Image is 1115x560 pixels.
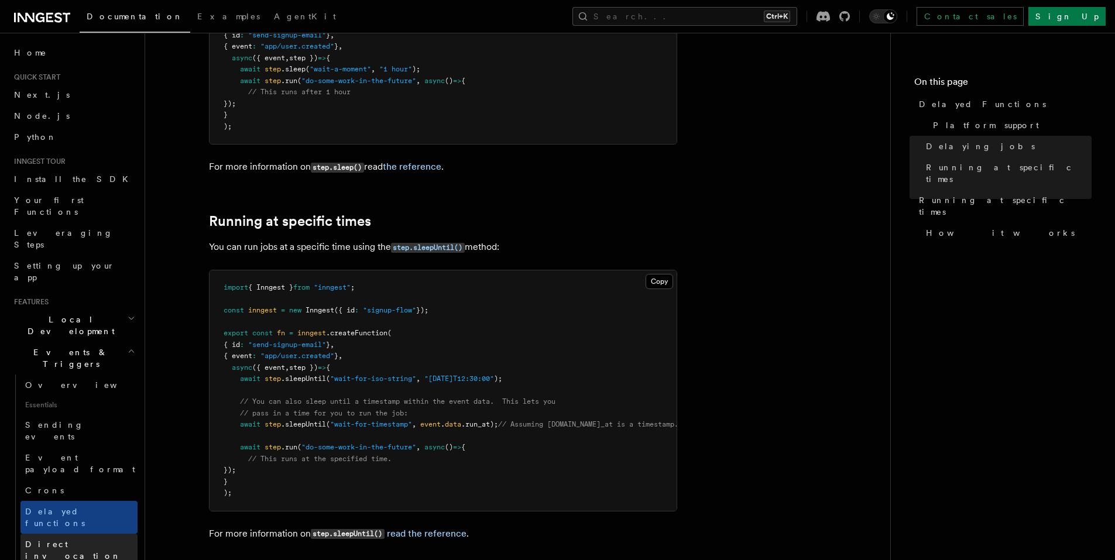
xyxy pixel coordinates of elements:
a: step.sleepUntil() [391,241,465,252]
span: Examples [197,12,260,21]
span: // This runs at the specified time. [248,455,392,463]
button: Copy [646,274,673,289]
span: await [240,375,260,383]
span: , [330,341,334,349]
span: }); [416,306,428,314]
span: Documentation [87,12,183,21]
span: // Assuming [DOMAIN_NAME]_at is a timestamp. [498,420,678,428]
span: => [318,363,326,372]
span: import [224,283,248,291]
span: ( [297,443,301,451]
span: , [285,363,289,372]
span: from [293,283,310,291]
span: { [461,77,465,85]
span: Install the SDK [14,174,135,184]
span: } [334,42,338,50]
span: Home [14,47,47,59]
span: , [416,375,420,383]
a: Setting up your app [9,255,138,288]
span: Overview [25,380,146,390]
span: await [240,77,260,85]
span: , [330,31,334,39]
span: "wait-a-moment" [310,65,371,73]
span: .run_at); [461,420,498,428]
span: , [285,54,289,62]
span: } [326,341,330,349]
span: data [445,420,461,428]
span: () [445,77,453,85]
span: Local Development [9,314,128,337]
p: You can run jobs at a specific time using the method: [209,239,677,256]
span: Sending events [25,420,84,441]
a: the reference [383,161,441,172]
span: Event payload format [25,453,135,474]
span: AgentKit [274,12,336,21]
span: // pass in a time for you to run the job: [240,409,408,417]
a: Platform support [928,115,1092,136]
span: "[DATE]T12:30:00" [424,375,494,383]
span: Your first Functions [14,195,84,217]
span: ( [306,65,310,73]
span: const [252,329,273,337]
span: Next.js [14,90,70,99]
span: } [334,352,338,360]
a: Sending events [20,414,138,447]
button: Events & Triggers [9,342,138,375]
span: "send-signup-email" [248,31,326,39]
a: Documentation [80,4,190,33]
a: Running at specific times [921,157,1092,190]
span: => [453,77,461,85]
a: Running at specific times [914,190,1092,222]
span: ); [224,489,232,497]
span: step [265,77,281,85]
span: new [289,306,301,314]
h4: On this page [914,75,1092,94]
span: , [416,443,420,451]
span: "send-signup-email" [248,341,326,349]
span: Running at specific times [926,162,1092,185]
span: await [240,420,260,428]
a: Your first Functions [9,190,138,222]
span: Inngest tour [9,157,66,166]
span: inngest [248,306,277,314]
span: { Inngest } [248,283,293,291]
span: "wait-for-timestamp" [330,420,412,428]
span: ; [351,283,355,291]
span: Delayed Functions [919,98,1046,110]
span: Node.js [14,111,70,121]
a: read the reference [387,528,466,539]
span: Inngest [306,306,334,314]
span: } [224,477,228,486]
span: ); [494,375,502,383]
span: async [232,54,252,62]
span: step [265,375,281,383]
span: .sleepUntil [281,420,326,428]
span: }); [224,99,236,108]
span: Events & Triggers [9,346,128,370]
a: Python [9,126,138,147]
span: { event [224,352,252,360]
span: { id [224,31,240,39]
span: Delayed functions [25,507,85,528]
span: ( [297,77,301,85]
span: .run [281,443,297,451]
span: fn [277,329,285,337]
span: : [240,341,244,349]
span: // This runs after 1 hour [248,88,351,96]
span: : [240,31,244,39]
span: { [326,363,330,372]
code: step.sleepUntil() [311,529,385,539]
span: : [252,352,256,360]
span: ( [387,329,392,337]
span: "wait-for-iso-string" [330,375,416,383]
button: Local Development [9,309,138,342]
span: step [265,443,281,451]
span: { id [224,341,240,349]
span: } [224,111,228,119]
a: Event payload format [20,447,138,480]
span: "do-some-work-in-the-future" [301,443,416,451]
span: export [224,329,248,337]
a: Sign Up [1028,7,1106,26]
span: Delaying jobs [926,140,1035,152]
span: , [338,42,342,50]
